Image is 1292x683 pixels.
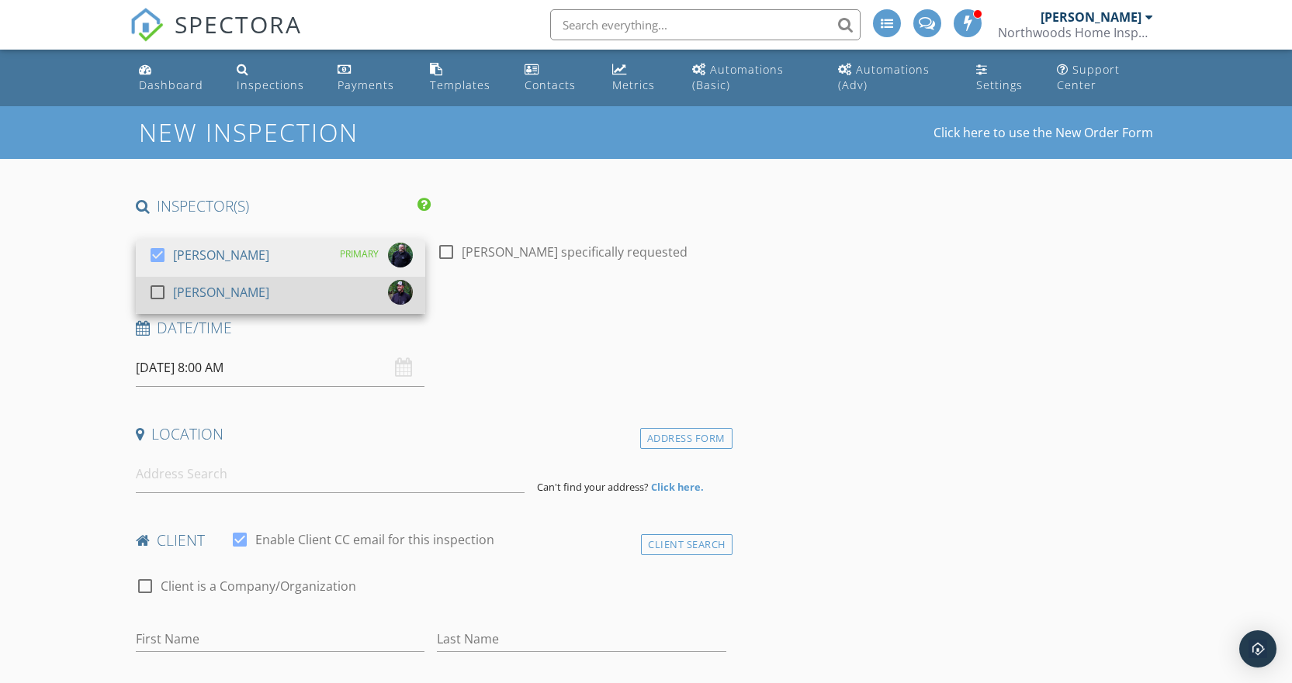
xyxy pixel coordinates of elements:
[832,56,958,100] a: Automations (Advanced)
[537,480,649,494] span: Can't find your address?
[388,243,413,267] img: dsc09373.jpg
[130,21,302,53] a: SPECTORA
[139,78,203,92] div: Dashboard
[133,56,219,100] a: Dashboard
[641,534,733,555] div: Client Search
[612,78,655,92] div: Metrics
[686,56,819,100] a: Automations (Basic)
[136,196,431,216] h4: INSPECTOR(S)
[388,280,413,305] img: dsc09369.jpg
[331,56,411,100] a: Payments
[640,428,733,449] div: Address Form
[998,25,1153,40] div: Northwoods Home Inspection Group LLC
[255,532,494,547] label: Enable Client CC email for this inspection
[933,126,1153,139] a: Click here to use the New Order Form
[692,62,784,92] div: Automations (Basic)
[462,244,688,260] label: [PERSON_NAME] specifically requested
[976,78,1023,92] div: Settings
[173,280,269,305] div: [PERSON_NAME]
[175,8,302,40] span: SPECTORA
[1051,56,1159,100] a: Support Center
[237,78,304,92] div: Inspections
[1239,630,1276,667] div: Open Intercom Messenger
[838,62,930,92] div: Automations (Adv)
[136,530,726,550] h4: client
[130,8,164,42] img: The Best Home Inspection Software - Spectora
[518,56,594,100] a: Contacts
[651,480,704,494] strong: Click here.
[1041,9,1141,25] div: [PERSON_NAME]
[424,56,506,100] a: Templates
[139,119,483,146] h1: New Inspection
[136,349,425,387] input: Select date
[606,56,674,100] a: Metrics
[161,578,356,594] label: Client is a Company/Organization
[136,455,525,493] input: Address Search
[1057,62,1120,92] div: Support Center
[970,56,1038,100] a: Settings
[340,243,379,266] div: PRIMARY
[525,78,576,92] div: Contacts
[338,78,394,92] div: Payments
[230,56,319,100] a: Inspections
[173,243,269,267] div: [PERSON_NAME]
[136,424,726,444] h4: Location
[550,9,861,40] input: Search everything...
[430,78,490,92] div: Templates
[136,318,726,338] h4: Date/Time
